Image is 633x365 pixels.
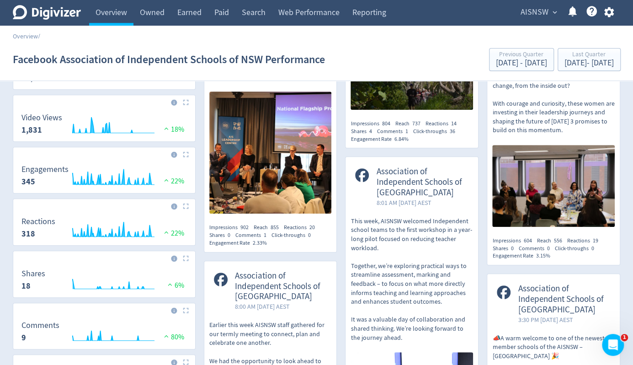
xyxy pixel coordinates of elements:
span: 0 [308,231,311,239]
span: 1 [264,231,266,239]
span: 3:30 PM [DATE] AEST [518,315,610,324]
div: Shares [209,231,235,239]
span: 3.15% [536,252,550,259]
span: Association of Independent Schools of [GEOGRAPHIC_DATA] [235,271,327,302]
img: positive-performance.svg [162,125,171,132]
span: 556 [553,237,562,244]
span: Association of Independent Schools of [GEOGRAPHIC_DATA] [518,284,610,315]
div: Reach [395,120,425,128]
div: Impressions [209,224,254,231]
img: Placeholder [183,99,189,105]
span: 20 [309,224,315,231]
div: Engagement Rate [351,135,413,143]
span: 22% [162,229,184,238]
a: Overview [13,32,38,40]
span: 6.84% [394,135,408,143]
span: 36 [449,128,455,135]
strong: 318 [21,228,35,239]
iframe: Intercom live chat [602,334,624,356]
button: Last Quarter[DATE]- [DATE] [558,48,621,71]
img: positive-performance.svg [162,177,171,183]
div: [DATE] - [DATE] [496,59,547,67]
div: Impressions [351,120,395,128]
dt: Engagements [21,164,69,175]
img: Placeholder [183,255,189,261]
span: 804 [382,120,390,127]
img: positive-performance.svg [162,229,171,236]
span: AISNSW [521,5,548,20]
img: positive-performance.svg [162,333,171,339]
dt: Shares [21,268,45,279]
span: 1 [621,334,628,341]
dt: Comments [21,320,59,331]
span: 604 [523,237,532,244]
span: 4 [369,128,372,135]
span: 22% [162,177,184,186]
div: Previous Quarter [496,51,547,59]
div: Reactions [567,237,603,245]
svg: Comments 9 [17,321,191,345]
strong: 18 [21,280,31,291]
svg: Shares 18 [17,269,191,294]
svg: Video Views 1,831 [17,113,191,138]
span: 0 [591,245,594,252]
dt: Reactions [21,216,55,227]
span: 18% [162,125,184,134]
img: Placeholder [183,307,189,313]
div: Click-throughs [271,231,316,239]
span: 14 [451,120,456,127]
div: Comments [235,231,271,239]
dt: Video Views [21,113,62,123]
div: Reactions [284,224,320,231]
strong: 345 [21,176,35,187]
span: 19 [592,237,598,244]
div: Shares [492,245,518,252]
div: Shares [351,128,377,135]
strong: 9 [21,332,26,343]
span: Association of Independent Schools of [GEOGRAPHIC_DATA] [376,166,468,198]
h1: Facebook Association of Independent Schools of NSW Performance [13,45,325,74]
div: Last Quarter [564,51,614,59]
div: Engagement Rate [492,252,555,260]
div: Click-throughs [413,128,460,135]
img: Placeholder [183,151,189,157]
svg: Reactions 318 [17,217,191,242]
img: positive-performance.svg [165,281,175,288]
span: 0 [547,245,549,252]
div: Impressions [492,237,537,245]
span: expand_more [551,8,559,16]
span: 8:01 AM [DATE] AEST [376,198,468,207]
span: 855 [271,224,279,231]
img: Placeholder [183,203,189,209]
div: Comments [518,245,554,252]
span: 6% [165,281,184,290]
span: / [38,32,40,40]
button: AISNSW [517,5,559,20]
div: Click-throughs [554,245,599,252]
span: 2.33% [253,239,267,247]
span: 80% [162,333,184,342]
p: This week, AISNSW welcomed Independent school teams to the first workshop in a year-long pilot fo... [351,217,473,342]
div: [DATE] - [DATE] [564,59,614,67]
div: Reactions [425,120,461,128]
div: Comments [377,128,413,135]
span: 0 [511,245,513,252]
div: Engagement Rate [209,239,272,247]
span: 902 [240,224,249,231]
span: 1 [405,128,408,135]
span: 8:00 AM [DATE] AEST [235,302,327,311]
svg: Engagements 345 [17,165,191,189]
span: 0 [228,231,230,239]
div: Reach [537,237,567,245]
img: Placeholder [183,359,189,365]
span: 737 [412,120,420,127]
strong: 1,831 [21,124,42,135]
button: Previous Quarter[DATE] - [DATE] [489,48,554,71]
div: Reach [254,224,284,231]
